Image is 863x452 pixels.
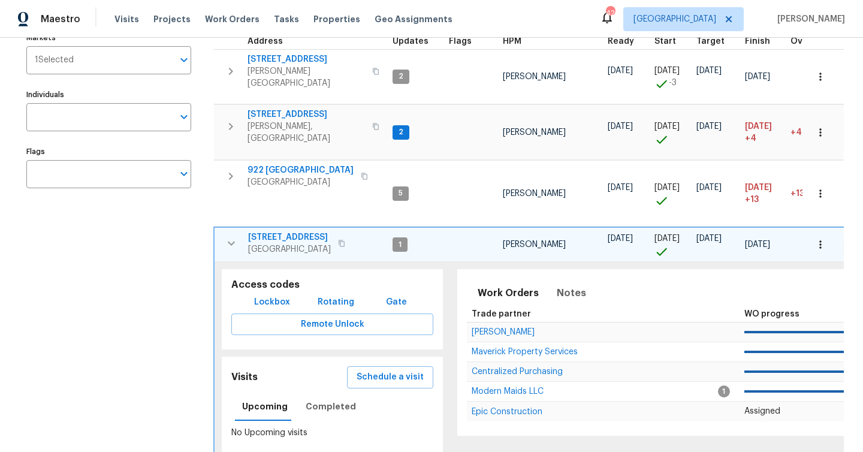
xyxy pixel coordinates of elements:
[654,122,680,131] span: [DATE]
[248,53,365,65] span: [STREET_ADDRESS]
[654,234,680,243] span: [DATE]
[745,37,781,46] div: Projected renovation finish date
[26,148,191,155] label: Flags
[153,13,191,25] span: Projects
[744,310,799,318] span: WO progress
[745,132,756,144] span: +4
[745,183,772,192] span: [DATE]
[472,328,535,336] span: [PERSON_NAME]
[650,105,692,160] td: Project started on time
[205,13,259,25] span: Work Orders
[248,164,354,176] span: 922 [GEOGRAPHIC_DATA]
[357,370,424,385] span: Schedule a visit
[786,161,837,227] td: 13 day(s) past target finish date
[472,408,542,415] a: Epic Construction
[745,37,770,46] span: Finish
[274,15,299,23] span: Tasks
[696,67,722,75] span: [DATE]
[696,37,725,46] span: Target
[231,314,433,336] button: Remote Unlock
[393,37,429,46] span: Updates
[608,122,633,131] span: [DATE]
[654,37,687,46] div: Actual renovation start date
[472,408,542,416] span: Epic Construction
[248,120,365,144] span: [PERSON_NAME], [GEOGRAPHIC_DATA]
[654,37,676,46] span: Start
[478,285,539,302] span: Work Orders
[254,295,290,310] span: Lockbox
[650,161,692,227] td: Project started on time
[654,67,680,75] span: [DATE]
[35,55,74,65] span: 1 Selected
[394,188,408,198] span: 5
[745,240,770,249] span: [DATE]
[740,105,786,160] td: Scheduled to finish 4 day(s) late
[176,109,192,125] button: Open
[26,91,191,98] label: Individuals
[696,37,735,46] div: Target renovation project end date
[249,291,295,314] button: Lockbox
[472,368,563,375] a: Centralized Purchasing
[231,427,433,439] p: No Upcoming visits
[231,371,258,384] h5: Visits
[394,127,408,137] span: 2
[318,295,354,310] span: Rotating
[449,37,472,46] span: Flags
[786,105,837,160] td: 4 day(s) past target finish date
[790,37,832,46] div: Days past target finish date
[608,37,645,46] div: Earliest renovation start date (first business day after COE or Checkout)
[248,37,283,46] span: Address
[313,291,359,314] button: Rotating
[790,189,804,198] span: +13
[114,13,139,25] span: Visits
[394,240,406,250] span: 1
[241,317,424,332] span: Remote Unlock
[248,176,354,188] span: [GEOGRAPHIC_DATA]
[557,285,586,302] span: Notes
[608,37,634,46] span: Ready
[176,165,192,182] button: Open
[503,128,566,137] span: [PERSON_NAME]
[608,67,633,75] span: [DATE]
[472,310,531,318] span: Trade partner
[790,128,802,137] span: +4
[718,385,730,397] span: 1
[608,234,633,243] span: [DATE]
[377,291,415,314] button: Gate
[773,13,845,25] span: [PERSON_NAME]
[394,71,408,82] span: 2
[608,183,633,192] span: [DATE]
[503,189,566,198] span: [PERSON_NAME]
[472,329,535,336] a: [PERSON_NAME]
[248,231,331,243] span: [STREET_ADDRESS]
[472,387,544,396] span: Modern Maids LLC
[231,279,433,291] h5: Access codes
[176,52,192,68] button: Open
[248,109,365,120] span: [STREET_ADDRESS]
[606,7,614,19] div: 42
[472,348,578,356] span: Maverick Property Services
[696,122,722,131] span: [DATE]
[41,13,80,25] span: Maestro
[472,348,578,355] a: Maverick Property Services
[472,367,563,376] span: Centralized Purchasing
[745,122,772,131] span: [DATE]
[696,234,722,243] span: [DATE]
[745,73,770,81] span: [DATE]
[790,37,822,46] span: Overall
[248,65,365,89] span: [PERSON_NAME][GEOGRAPHIC_DATA]
[248,243,331,255] span: [GEOGRAPHIC_DATA]
[503,240,566,249] span: [PERSON_NAME]
[745,194,759,206] span: +13
[650,227,692,262] td: Project started on time
[306,399,356,414] span: Completed
[375,13,452,25] span: Geo Assignments
[472,388,544,395] a: Modern Maids LLC
[503,37,521,46] span: HPM
[382,295,411,310] span: Gate
[347,366,433,388] button: Schedule a visit
[696,183,722,192] span: [DATE]
[633,13,716,25] span: [GEOGRAPHIC_DATA]
[740,161,786,227] td: Scheduled to finish 13 day(s) late
[313,13,360,25] span: Properties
